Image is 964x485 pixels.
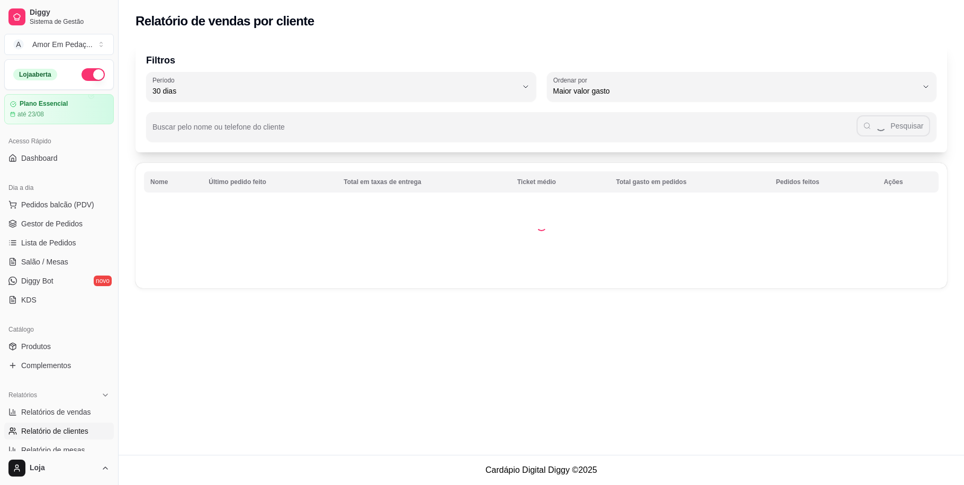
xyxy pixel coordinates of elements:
a: DiggySistema de Gestão [4,4,114,30]
div: Loja aberta [13,69,57,80]
span: Dashboard [21,153,58,163]
span: Loja [30,463,97,473]
footer: Cardápio Digital Diggy © 2025 [119,455,964,485]
a: Diggy Botnovo [4,272,114,289]
span: Relatório de clientes [21,426,88,436]
button: Período30 dias [146,72,536,102]
p: Filtros [146,53,936,68]
button: Alterar Status [82,68,105,81]
span: Sistema de Gestão [30,17,110,26]
span: Gestor de Pedidos [21,218,83,229]
article: Plano Essencial [20,100,68,108]
a: Gestor de Pedidos [4,215,114,232]
button: Pedidos balcão (PDV) [4,196,114,213]
button: Select a team [4,34,114,55]
span: Complementos [21,360,71,371]
div: Loading [536,221,547,231]
div: Catálogo [4,321,114,338]
div: Dia a dia [4,179,114,196]
a: Lista de Pedidos [4,234,114,251]
span: Produtos [21,341,51,352]
label: Ordenar por [553,76,591,85]
a: Relatório de clientes [4,423,114,440]
a: Dashboard [4,150,114,167]
label: Período [152,76,178,85]
span: 30 dias [152,86,517,96]
span: Relatório de mesas [21,445,85,455]
span: KDS [21,295,37,305]
div: Amor Em Pedaç ... [32,39,93,50]
span: Lista de Pedidos [21,237,76,248]
a: Relatórios de vendas [4,404,114,420]
h2: Relatório de vendas por cliente [136,13,314,30]
a: Relatório de mesas [4,442,114,459]
a: Salão / Mesas [4,253,114,270]
a: Plano Essencialaté 23/08 [4,94,114,124]
input: Buscar pelo nome ou telefone do cliente [152,126,857,136]
span: Diggy Bot [21,276,53,286]
a: Complementos [4,357,114,374]
span: Relatórios [8,391,37,399]
span: Diggy [30,8,110,17]
div: Acesso Rápido [4,133,114,150]
a: Produtos [4,338,114,355]
article: até 23/08 [17,110,44,118]
span: Maior valor gasto [553,86,918,96]
a: KDS [4,291,114,308]
span: Salão / Mesas [21,257,68,267]
span: Relatórios de vendas [21,407,91,417]
button: Loja [4,455,114,481]
span: Pedidos balcão (PDV) [21,199,94,210]
span: A [13,39,24,50]
button: Ordenar porMaior valor gasto [547,72,937,102]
